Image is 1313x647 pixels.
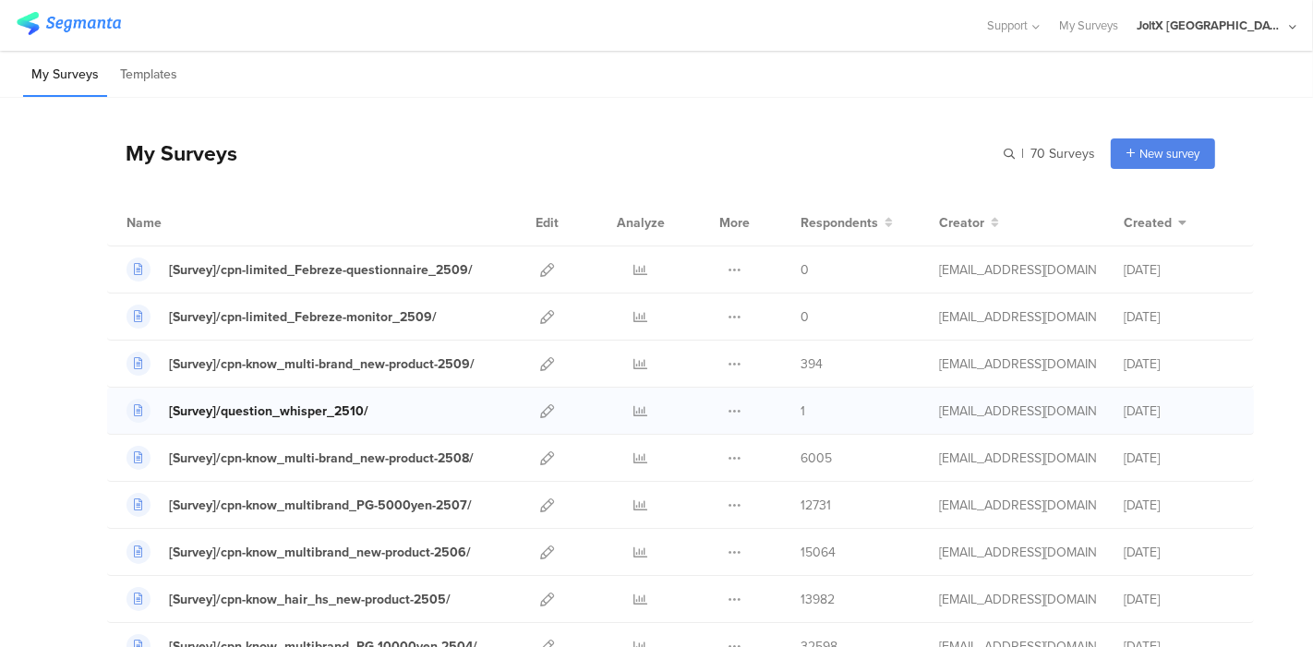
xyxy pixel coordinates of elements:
[1124,543,1235,562] div: [DATE]
[801,213,893,233] button: Respondents
[1124,260,1235,280] div: [DATE]
[715,199,754,246] div: More
[126,352,475,376] a: [Survey]/cpn-know_multi-brand_new-product-2509/
[126,493,472,517] a: [Survey]/cpn-know_multibrand_PG-5000yen-2507/
[126,446,474,470] a: [Survey]/cpn-know_multi-brand_new-product-2508/
[1124,401,1235,421] div: [DATE]
[126,258,473,282] a: [Survey]/cpn-limited_Febreze-questionnaire_2509/
[801,307,809,327] span: 0
[939,260,1096,280] div: kumai.ik@pg.com
[1124,307,1235,327] div: [DATE]
[801,449,832,468] span: 6005
[613,199,669,246] div: Analyze
[169,543,471,562] div: [Survey]/cpn-know_multibrand_new-product-2506/
[23,54,107,97] li: My Surveys
[939,213,984,233] span: Creator
[801,260,809,280] span: 0
[939,354,1096,374] div: kumai.ik@pg.com
[17,12,121,35] img: segmanta logo
[126,305,437,329] a: [Survey]/cpn-limited_Febreze-monitor_2509/
[1018,144,1027,163] span: |
[801,543,836,562] span: 15064
[939,213,999,233] button: Creator
[107,138,237,169] div: My Surveys
[801,213,878,233] span: Respondents
[169,401,368,421] div: [Survey]/question_whisper_2510/
[939,590,1096,609] div: kumai.ik@pg.com
[126,213,237,233] div: Name
[169,307,437,327] div: [Survey]/cpn-limited_Febreze-monitor_2509/
[939,496,1096,515] div: kumai.ik@pg.com
[1137,17,1284,34] div: JoltX [GEOGRAPHIC_DATA]
[527,199,567,246] div: Edit
[169,449,474,468] div: [Survey]/cpn-know_multi-brand_new-product-2508/
[1124,496,1235,515] div: [DATE]
[1124,590,1235,609] div: [DATE]
[126,587,451,611] a: [Survey]/cpn-know_hair_hs_new-product-2505/
[1139,145,1199,162] span: New survey
[939,307,1096,327] div: kumai.ik@pg.com
[939,543,1096,562] div: kumai.ik@pg.com
[112,54,186,97] li: Templates
[1124,354,1235,374] div: [DATE]
[126,399,368,423] a: [Survey]/question_whisper_2510/
[169,354,475,374] div: [Survey]/cpn-know_multi-brand_new-product-2509/
[801,401,805,421] span: 1
[939,449,1096,468] div: kumai.ik@pg.com
[1124,213,1187,233] button: Created
[801,496,831,515] span: 12731
[169,260,473,280] div: [Survey]/cpn-limited_Febreze-questionnaire_2509/
[1124,213,1172,233] span: Created
[169,496,472,515] div: [Survey]/cpn-know_multibrand_PG-5000yen-2507/
[169,590,451,609] div: [Survey]/cpn-know_hair_hs_new-product-2505/
[1030,144,1095,163] span: 70 Surveys
[1124,449,1235,468] div: [DATE]
[126,540,471,564] a: [Survey]/cpn-know_multibrand_new-product-2506/
[988,17,1029,34] span: Support
[939,401,1096,421] div: kumai.ik@pg.com
[801,590,835,609] span: 13982
[801,354,823,374] span: 394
